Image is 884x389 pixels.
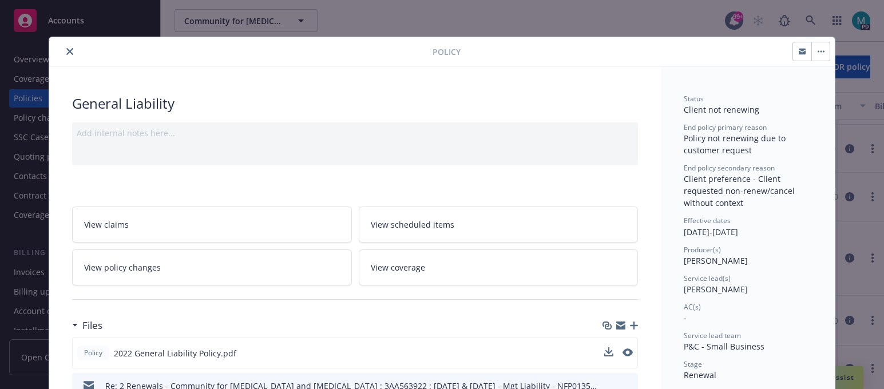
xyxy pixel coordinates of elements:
button: download file [604,347,613,356]
a: View policy changes [72,249,352,285]
span: - [684,312,687,323]
span: Stage [684,359,702,369]
span: Policy not renewing due to customer request [684,133,788,156]
span: Status [684,94,704,104]
div: General Liability [72,94,638,113]
span: View coverage [371,261,425,273]
span: Producer(s) [684,245,721,255]
span: [PERSON_NAME] [684,255,748,266]
button: close [63,45,77,58]
span: Client preference - Client requested non-renew/cancel without context [684,173,797,208]
span: View scheduled items [371,219,454,231]
span: End policy secondary reason [684,163,775,173]
span: Renewal [684,370,716,380]
span: [PERSON_NAME] [684,284,748,295]
span: P&C - Small Business [684,341,764,352]
a: View claims [72,207,352,243]
div: [DATE] - [DATE] [684,216,812,237]
span: Service lead(s) [684,273,731,283]
span: Effective dates [684,216,731,225]
span: 2022 General Liability Policy.pdf [114,347,236,359]
span: View claims [84,219,129,231]
h3: Files [82,318,102,333]
span: End policy primary reason [684,122,767,132]
span: Client not renewing [684,104,759,115]
span: AC(s) [684,302,701,312]
a: View scheduled items [359,207,639,243]
a: View coverage [359,249,639,285]
div: Files [72,318,102,333]
button: preview file [623,347,633,359]
div: Add internal notes here... [77,127,633,139]
span: View policy changes [84,261,161,273]
button: preview file [623,348,633,356]
span: Policy [82,348,105,358]
button: download file [604,347,613,359]
span: Policy [433,46,461,58]
span: Service lead team [684,331,741,340]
